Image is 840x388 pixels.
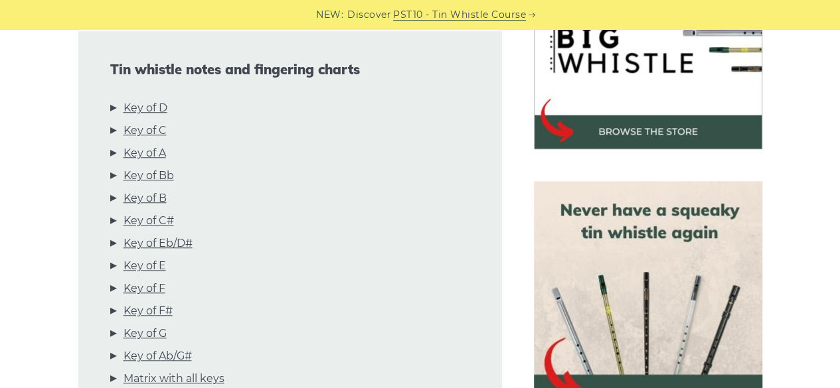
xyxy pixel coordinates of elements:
[124,190,167,207] a: Key of B
[124,122,167,139] a: Key of C
[124,325,167,342] a: Key of G
[124,302,173,320] a: Key of F#
[347,7,391,23] span: Discover
[110,62,470,78] span: Tin whistle notes and fingering charts
[124,167,174,184] a: Key of Bb
[124,99,167,117] a: Key of D
[124,348,192,365] a: Key of Ab/G#
[124,145,166,162] a: Key of A
[124,235,193,252] a: Key of Eb/D#
[124,212,174,229] a: Key of C#
[124,257,166,275] a: Key of E
[124,280,165,297] a: Key of F
[124,370,224,387] a: Matrix with all keys
[316,7,343,23] span: NEW:
[393,7,526,23] a: PST10 - Tin Whistle Course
